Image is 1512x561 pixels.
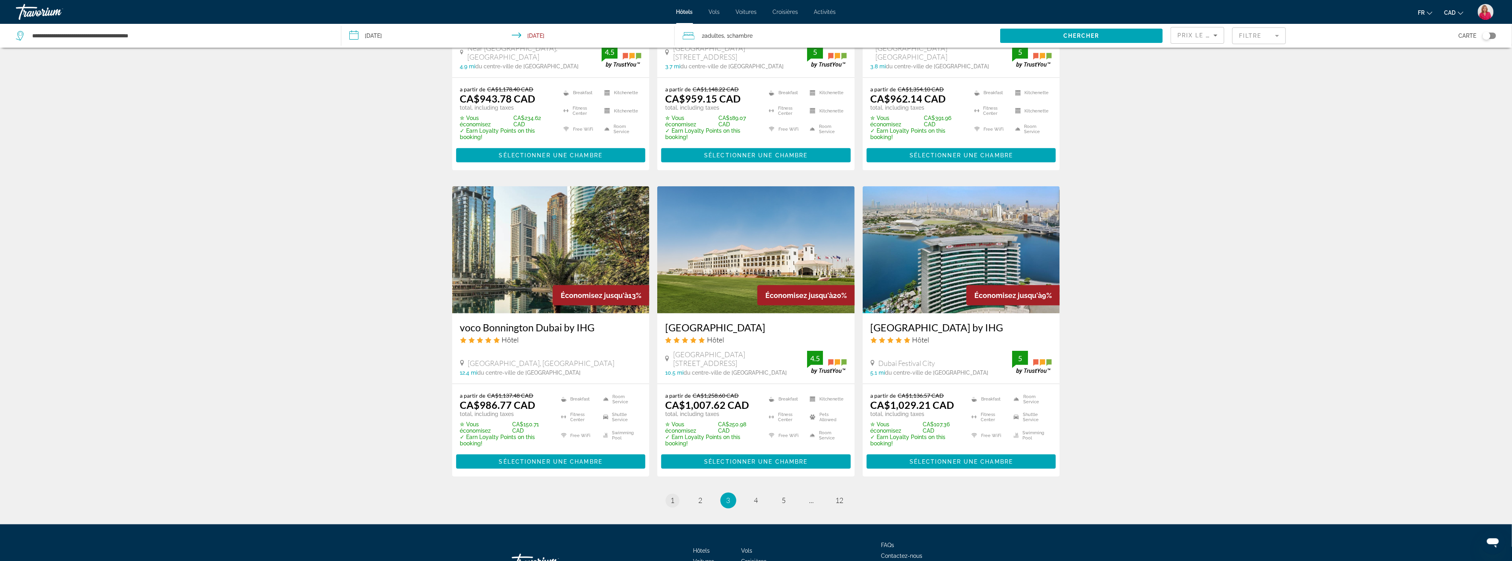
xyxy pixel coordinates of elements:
li: Free WiFi [765,428,806,443]
a: Activités [814,9,836,15]
span: 3.8 mi [871,63,886,70]
div: 5 star Hotel [665,335,847,344]
span: ✮ Vous économisez [665,115,716,128]
li: Fitness Center [559,104,600,118]
ins: CA$1,007.62 CAD [665,399,749,411]
div: 4.5 [602,47,618,57]
span: Hôtel [502,335,519,344]
p: CA$234.62 CAD [460,115,554,128]
a: Sélectionner une chambre [867,456,1056,465]
span: Sélectionner une chambre [910,152,1013,159]
span: a partir de [871,86,896,93]
li: Kitchenette [1011,104,1052,118]
span: 12.4 mi [460,369,478,376]
p: ✓ Earn Loyalty Points on this booking! [665,128,759,140]
ins: CA$962.14 CAD [871,93,946,104]
span: du centre-ville de [GEOGRAPHIC_DATA] [478,369,581,376]
a: Sélectionner une chambre [661,150,851,159]
li: Room Service [806,428,847,443]
div: 5 star Hotel [871,335,1052,344]
span: [GEOGRAPHIC_DATA] [STREET_ADDRESS] [673,44,807,61]
p: ✓ Earn Loyalty Points on this booking! [665,434,759,447]
li: Free WiFi [559,122,600,136]
button: Check-in date: Dec 14, 2025 Check-out date: Dec 19, 2025 [341,24,675,48]
img: Hotel image [657,186,855,313]
li: Room Service [1010,392,1052,406]
span: du centre-ville de [GEOGRAPHIC_DATA] [885,369,989,376]
ins: CA$959.15 CAD [665,93,741,104]
span: 12 [836,496,844,505]
ins: CA$943.78 CAD [460,93,536,104]
div: 13% [553,285,649,306]
span: Sélectionner une chambre [499,152,602,159]
a: Sélectionner une chambre [456,456,646,465]
a: Sélectionner une chambre [661,456,851,465]
del: CA$1,178.40 CAD [488,86,534,93]
a: [GEOGRAPHIC_DATA] by IHG [871,321,1052,333]
div: 5 [1012,47,1028,57]
li: Fitness Center [557,410,599,425]
li: Kitchenette [1011,86,1052,100]
span: a partir de [665,86,691,93]
span: Sélectionner une chambre [704,152,807,159]
ins: CA$986.77 CAD [460,399,536,411]
span: a partir de [460,86,486,93]
li: Room Service [806,122,847,136]
span: , 1 [724,30,753,41]
button: Sélectionner une chambre [661,455,851,469]
span: Économisez jusqu'à [974,291,1042,300]
span: Économisez jusqu'à [765,291,833,300]
li: Pets Allowed [806,410,847,425]
span: 1 [671,496,675,505]
li: Shuttle Service [1010,410,1052,425]
del: CA$1,258.60 CAD [693,392,739,399]
li: Kitchenette [806,104,847,118]
span: 3.7 mi [665,63,680,70]
span: a partir de [871,392,896,399]
button: Change language [1418,7,1433,18]
button: Toggle map [1477,32,1496,39]
a: Vols [709,9,720,15]
span: Hôtel [707,335,724,344]
a: Vols [741,548,752,554]
span: a partir de [665,392,691,399]
span: [GEOGRAPHIC_DATA], [GEOGRAPHIC_DATA] [468,359,615,368]
span: CAD [1444,10,1456,16]
ins: CA$1,029.21 CAD [871,399,954,411]
li: Room Service [1011,122,1052,136]
span: fr [1418,10,1425,16]
a: Travorium [16,2,95,22]
del: CA$1,137.48 CAD [488,392,534,399]
div: 9% [966,285,1060,306]
a: Hôtels [693,548,710,554]
span: ✮ Vous économisez [871,421,921,434]
a: Sélectionner une chambre [867,150,1056,159]
button: User Menu [1475,4,1496,20]
div: 5 [807,47,823,57]
span: 2 [699,496,703,505]
img: trustyou-badge.svg [807,44,847,68]
button: Travelers: 2 adults, 0 children [675,24,1000,48]
p: total, including taxes [665,104,759,111]
li: Kitchenette [806,392,847,406]
p: CA$250.98 CAD [665,421,759,434]
a: Croisières [773,9,798,15]
img: trustyou-badge.svg [1012,44,1052,68]
li: Fitness Center [970,104,1011,118]
p: ✓ Earn Loyalty Points on this booking! [460,128,554,140]
span: Dubai Festival City [879,359,935,368]
a: voco Bonnington Dubai by IHG [460,321,642,333]
span: ✮ Vous économisez [460,421,511,434]
span: Voitures [736,9,757,15]
li: Breakfast [968,392,1010,406]
img: Hotel image [863,186,1060,313]
del: CA$1,354.10 CAD [898,86,944,93]
button: Filter [1232,27,1286,44]
h3: [GEOGRAPHIC_DATA] [665,321,847,333]
li: Swimming Pool [1010,428,1052,443]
